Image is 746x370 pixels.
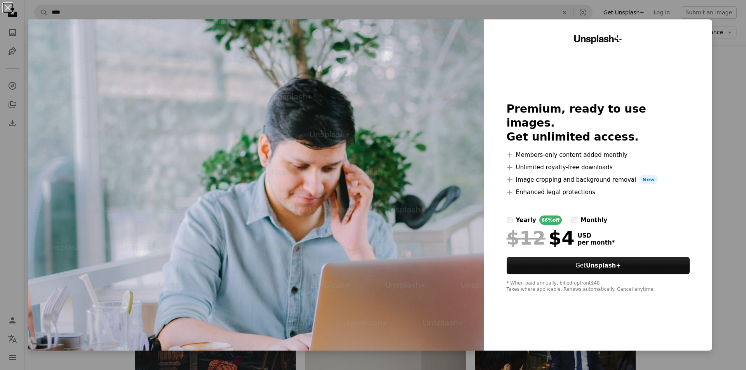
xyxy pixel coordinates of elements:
input: yearly66%off [507,217,513,223]
div: monthly [580,215,607,225]
li: Enhanced legal protections [507,188,690,197]
button: GetUnsplash+ [507,257,690,274]
span: New [639,175,658,184]
span: USD [578,232,615,239]
div: 66% off [539,215,562,225]
div: * When paid annually, billed upfront $48 Taxes where applicable. Renews automatically. Cancel any... [507,280,690,293]
div: $4 [507,228,575,248]
h2: Premium, ready to use images. Get unlimited access. [507,102,690,144]
span: $12 [507,228,546,248]
li: Image cropping and background removal [507,175,690,184]
input: monthly [571,217,577,223]
strong: Unsplash+ [586,262,621,269]
span: per month * [578,239,615,246]
li: Members-only content added monthly [507,150,690,160]
li: Unlimited royalty-free downloads [507,163,690,172]
div: yearly [516,215,536,225]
